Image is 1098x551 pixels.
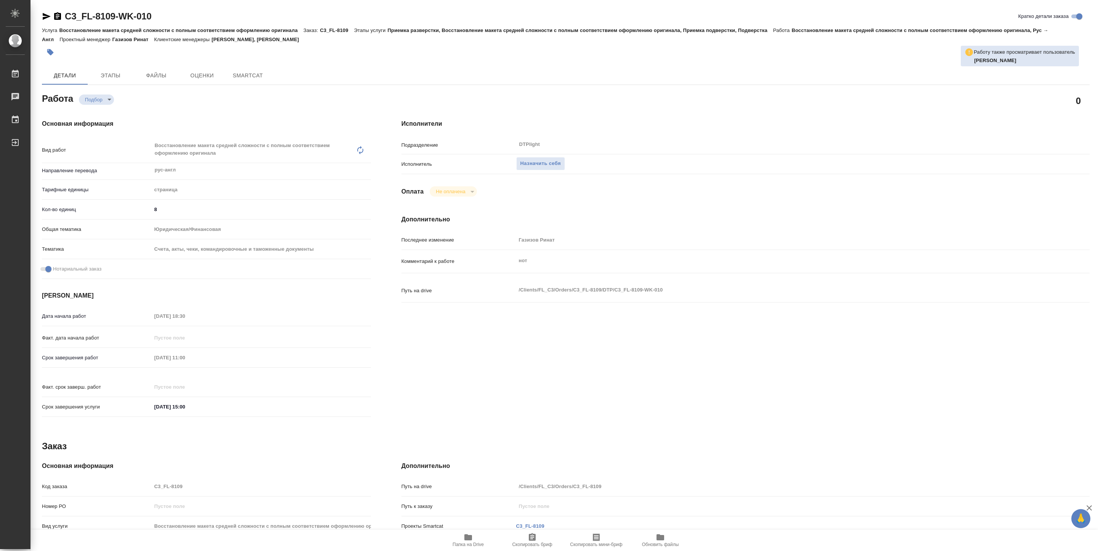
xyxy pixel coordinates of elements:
span: Оценки [184,71,220,80]
h2: Заказ [42,440,67,452]
h4: Основная информация [42,461,371,471]
span: Нотариальный заказ [53,265,101,273]
p: Последнее изменение [401,236,516,244]
p: Срок завершения услуги [42,403,152,411]
button: Скопировать ссылку для ЯМессенджера [42,12,51,21]
input: Пустое поле [152,501,371,512]
button: Подбор [83,96,105,103]
a: C3_FL-8109-WK-010 [65,11,151,21]
p: Общая тематика [42,226,152,233]
button: Добавить тэг [42,44,59,61]
p: Вид работ [42,146,152,154]
p: Дата начала работ [42,312,152,320]
button: Скопировать ссылку [53,12,62,21]
p: Направление перевода [42,167,152,175]
button: Скопировать бриф [500,530,564,551]
button: Обновить файлы [628,530,692,551]
textarea: /Clients/FL_C3/Orders/C3_FL-8109/DTP/C3_FL-8109-WK-010 [516,284,1032,296]
input: Пустое поле [516,481,1032,492]
span: Назначить себя [520,159,561,168]
span: Папка на Drive [453,542,484,547]
input: Пустое поле [152,332,218,343]
p: Тематика [42,245,152,253]
p: Путь на drive [401,287,516,295]
div: Счета, акты, чеки, командировочные и таможенные документы [152,243,371,256]
span: SmartCat [230,71,266,80]
p: Работа [773,27,792,33]
p: Услуга [42,27,59,33]
input: ✎ Введи что-нибудь [152,204,371,215]
input: Пустое поле [152,521,371,532]
h2: Работа [42,91,73,105]
span: Файлы [138,71,175,80]
h4: Дополнительно [401,461,1090,471]
div: Подбор [430,186,477,197]
input: Пустое поле [152,381,218,392]
p: Факт. дата начала работ [42,334,152,342]
p: Кол-во единиц [42,206,152,213]
button: Скопировать мини-бриф [564,530,628,551]
p: Путь к заказу [401,503,516,510]
p: Комментарий к работе [401,258,516,265]
input: Пустое поле [152,481,371,492]
input: Пустое поле [516,501,1032,512]
span: Кратко детали заказа [1018,13,1069,20]
span: Детали [47,71,83,80]
p: Срок завершения работ [42,354,152,362]
h4: Оплата [401,187,424,196]
p: Код заказа [42,483,152,490]
p: Факт. срок заверш. работ [42,383,152,391]
span: 🙏 [1074,511,1087,527]
p: Тарифные единицы [42,186,152,194]
textarea: нот [516,254,1032,267]
p: Путь на drive [401,483,516,490]
button: Назначить себя [516,157,565,170]
p: [PERSON_NAME], [PERSON_NAME] [212,37,305,42]
h4: Основная информация [42,119,371,128]
p: Крамник Артём [974,57,1075,64]
p: Клиентские менеджеры [154,37,212,42]
div: страница [152,183,371,196]
input: Пустое поле [152,311,218,322]
button: Папка на Drive [436,530,500,551]
p: Работу также просматривает пользователь [974,48,1075,56]
p: Подразделение [401,141,516,149]
div: Подбор [79,95,114,105]
p: Проектный менеджер [59,37,112,42]
p: Проекты Smartcat [401,522,516,530]
input: Пустое поле [152,352,218,363]
p: Вид услуги [42,522,152,530]
span: Обновить файлы [642,542,679,547]
h4: [PERSON_NAME] [42,291,371,300]
div: Юридическая/Финансовая [152,223,371,236]
h4: Дополнительно [401,215,1090,224]
button: 🙏 [1071,509,1090,528]
p: Этапы услуги [354,27,388,33]
p: Восстановление макета средней сложности с полным соответствием оформлению оригинала [59,27,303,33]
p: Номер РО [42,503,152,510]
span: Этапы [92,71,129,80]
p: C3_FL-8109 [320,27,354,33]
span: Скопировать мини-бриф [570,542,622,547]
b: [PERSON_NAME] [974,58,1016,63]
button: Не оплачена [433,188,467,195]
input: ✎ Введи что-нибудь [152,401,218,412]
p: Исполнитель [401,160,516,168]
input: Пустое поле [516,234,1032,245]
a: C3_FL-8109 [516,523,544,529]
span: Скопировать бриф [512,542,552,547]
h2: 0 [1076,94,1081,107]
h4: Исполнители [401,119,1090,128]
p: Приемка разверстки, Восстановление макета средней сложности с полным соответствием оформлению ори... [387,27,773,33]
p: Заказ: [303,27,320,33]
p: Газизов Ринат [112,37,154,42]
